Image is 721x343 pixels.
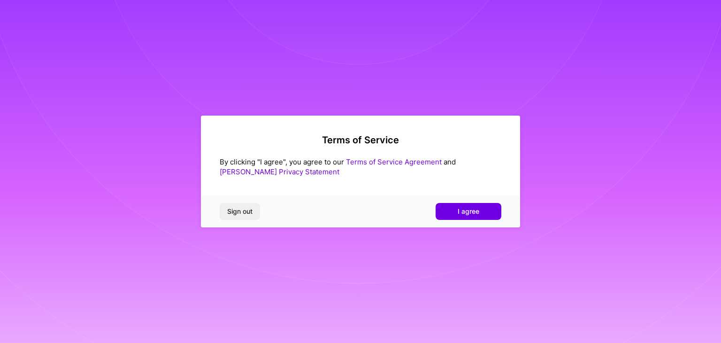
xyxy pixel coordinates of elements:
a: Terms of Service Agreement [346,157,442,166]
span: I agree [458,207,479,216]
button: Sign out [220,203,260,220]
a: [PERSON_NAME] Privacy Statement [220,167,339,176]
span: Sign out [227,207,253,216]
button: I agree [436,203,501,220]
h2: Terms of Service [220,134,501,146]
div: By clicking "I agree", you agree to our and [220,157,501,177]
